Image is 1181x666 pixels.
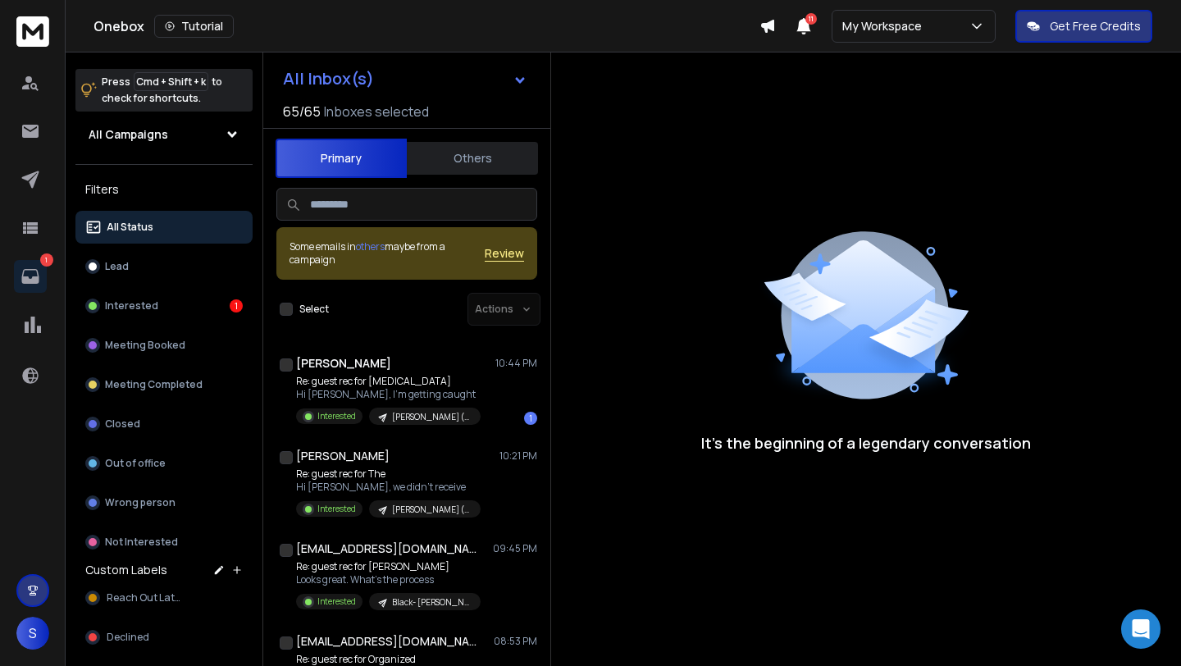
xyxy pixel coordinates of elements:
h1: [EMAIL_ADDRESS][DOMAIN_NAME] [296,541,477,557]
button: Primary [276,139,407,178]
button: All Inbox(s) [270,62,540,95]
p: 08:53 PM [494,635,537,648]
a: 1 [14,260,47,293]
p: 1 [40,253,53,267]
button: All Status [75,211,253,244]
p: Meeting Booked [105,339,185,352]
span: Reach Out Later [107,591,184,604]
h1: All Campaigns [89,126,168,143]
div: Some emails in maybe from a campaign [290,240,485,267]
p: Hi [PERSON_NAME], we didn't receive [296,481,481,494]
h3: Custom Labels [85,562,167,578]
h1: [PERSON_NAME] [296,355,391,372]
span: others [356,239,385,253]
p: Not Interested [105,536,178,549]
p: Get Free Credits [1050,18,1141,34]
button: Others [407,140,538,176]
div: 1 [230,299,243,312]
p: Interested [105,299,158,312]
span: 65 / 65 [283,102,321,121]
p: Hi [PERSON_NAME], I'm getting caught [296,388,481,401]
button: Interested1 [75,290,253,322]
p: Interested [317,595,356,608]
p: Lead [105,260,129,273]
p: Re: guest rec for [MEDICAL_DATA] [296,375,481,388]
button: All Campaigns [75,118,253,151]
div: Open Intercom Messenger [1121,609,1160,649]
h1: [EMAIL_ADDRESS][DOMAIN_NAME] [296,633,477,650]
button: Meeting Booked [75,329,253,362]
p: Black- [PERSON_NAME] [392,596,471,609]
h1: [PERSON_NAME] [296,448,390,464]
button: Closed [75,408,253,440]
button: Review [485,245,524,262]
div: 1 [524,412,537,425]
h3: Inboxes selected [324,102,429,121]
button: Not Interested [75,526,253,559]
p: Meeting Completed [105,378,203,391]
button: Get Free Credits [1015,10,1152,43]
p: 10:21 PM [499,449,537,463]
p: Closed [105,417,140,431]
label: Select [299,303,329,316]
button: S [16,617,49,650]
p: All Status [107,221,153,234]
button: Wrong person [75,486,253,519]
p: It’s the beginning of a legendary conversation [701,431,1031,454]
button: Declined [75,621,253,654]
p: Wrong person [105,496,176,509]
p: My Workspace [842,18,928,34]
p: [PERSON_NAME] (mental health- Batch #3) [392,411,471,423]
span: Cmd + Shift + k [134,72,208,91]
p: Interested [317,503,356,515]
span: 11 [805,13,817,25]
button: Out of office [75,447,253,480]
button: Lead [75,250,253,283]
p: Re: guest rec for [PERSON_NAME] [296,560,481,573]
button: Reach Out Later [75,582,253,614]
h3: Filters [75,178,253,201]
div: Onebox [93,15,759,38]
p: Re: guest rec for The [296,468,481,481]
p: 09:45 PM [493,542,537,555]
p: Press to check for shortcuts. [102,74,222,107]
p: [PERSON_NAME] (mental health- Batch #3) [392,504,471,516]
p: Re: guest rec for Organized [296,653,481,666]
p: Looks great. What's the process [296,573,481,586]
button: Meeting Completed [75,368,253,401]
button: Tutorial [154,15,234,38]
span: Declined [107,631,149,644]
p: Out of office [105,457,166,470]
h1: All Inbox(s) [283,71,374,87]
p: 10:44 PM [495,357,537,370]
p: Interested [317,410,356,422]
